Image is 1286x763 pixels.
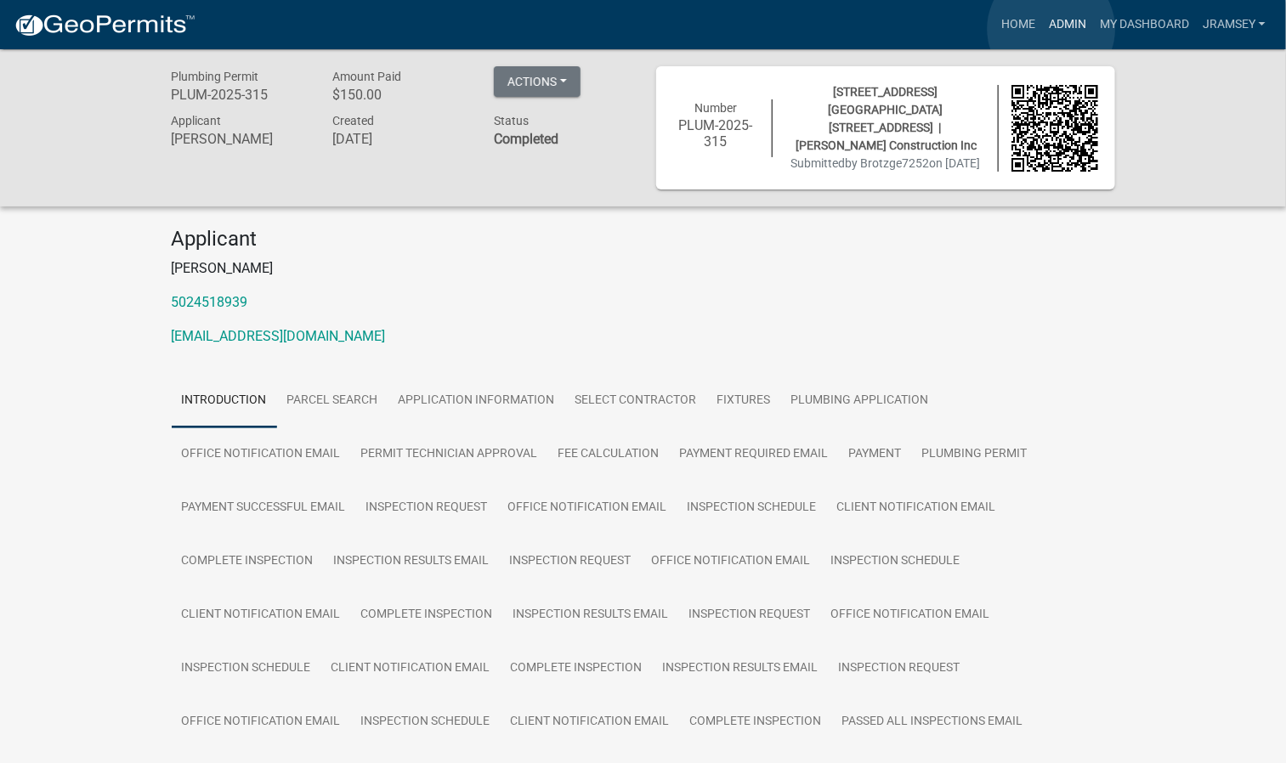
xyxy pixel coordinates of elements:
p: [PERSON_NAME] [172,258,1115,279]
a: Inspection Schedule [172,641,321,696]
a: Payment Required Email [670,427,839,482]
a: Inspection Results Email [324,534,500,589]
a: Inspection Results Email [653,641,829,696]
a: Fixtures [707,374,781,428]
a: Complete Inspection [501,641,653,696]
h6: PLUM-2025-315 [172,87,308,103]
span: [STREET_ADDRESS][GEOGRAPHIC_DATA][STREET_ADDRESS] | [PERSON_NAME] Construction Inc [794,85,977,152]
a: Client Notification Email [321,641,501,696]
a: Inspection Schedule [821,534,971,589]
strong: Completed [494,131,558,147]
a: Office Notification Email [498,481,677,535]
h6: [DATE] [332,131,468,147]
a: Client Notification Email [501,695,680,749]
h4: Applicant [172,227,1115,252]
a: [EMAIL_ADDRESS][DOMAIN_NAME] [172,328,386,344]
span: Created [332,114,374,127]
a: Passed All Inspections Email [832,695,1034,749]
a: Client Notification Email [172,588,351,642]
a: Application Information [388,374,565,428]
a: Inspection Request [829,641,971,696]
img: QR code [1011,85,1098,172]
a: Plumbing Application [781,374,939,428]
span: Plumbing Permit [172,70,259,83]
a: Parcel search [277,374,388,428]
a: 5024518939 [172,294,248,310]
a: Inspection Schedule [351,695,501,749]
a: Inspection Results Email [503,588,679,642]
a: jramsey [1196,8,1272,41]
a: Client Notification Email [827,481,1006,535]
span: Amount Paid [332,70,401,83]
a: My Dashboard [1093,8,1196,41]
h6: $150.00 [332,87,468,103]
button: Actions [494,66,581,97]
a: Home [994,8,1042,41]
a: Introduction [172,374,277,428]
span: by Brotzge7252 [845,156,929,170]
a: Office Notification Email [172,695,351,749]
a: Admin [1042,8,1093,41]
a: Inspection Request [679,588,821,642]
a: Complete Inspection [680,695,832,749]
a: Plumbing Permit [912,427,1038,482]
h6: [PERSON_NAME] [172,131,308,147]
a: Payment [839,427,912,482]
a: Fee Calculation [548,427,670,482]
a: Payment Successful Email [172,481,356,535]
h6: PLUM-2025-315 [673,117,760,150]
a: Select contractor [565,374,707,428]
a: Complete Inspection [351,588,503,642]
a: Office Notification Email [642,534,821,589]
span: Status [494,114,529,127]
a: Inspection Request [500,534,642,589]
span: Applicant [172,114,222,127]
a: Inspection Request [356,481,498,535]
a: Permit Technician Approval [351,427,548,482]
a: Inspection Schedule [677,481,827,535]
span: Submitted on [DATE] [790,156,980,170]
span: Number [694,101,737,115]
a: Complete Inspection [172,534,324,589]
a: Office Notification Email [172,427,351,482]
a: Office Notification Email [821,588,1000,642]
